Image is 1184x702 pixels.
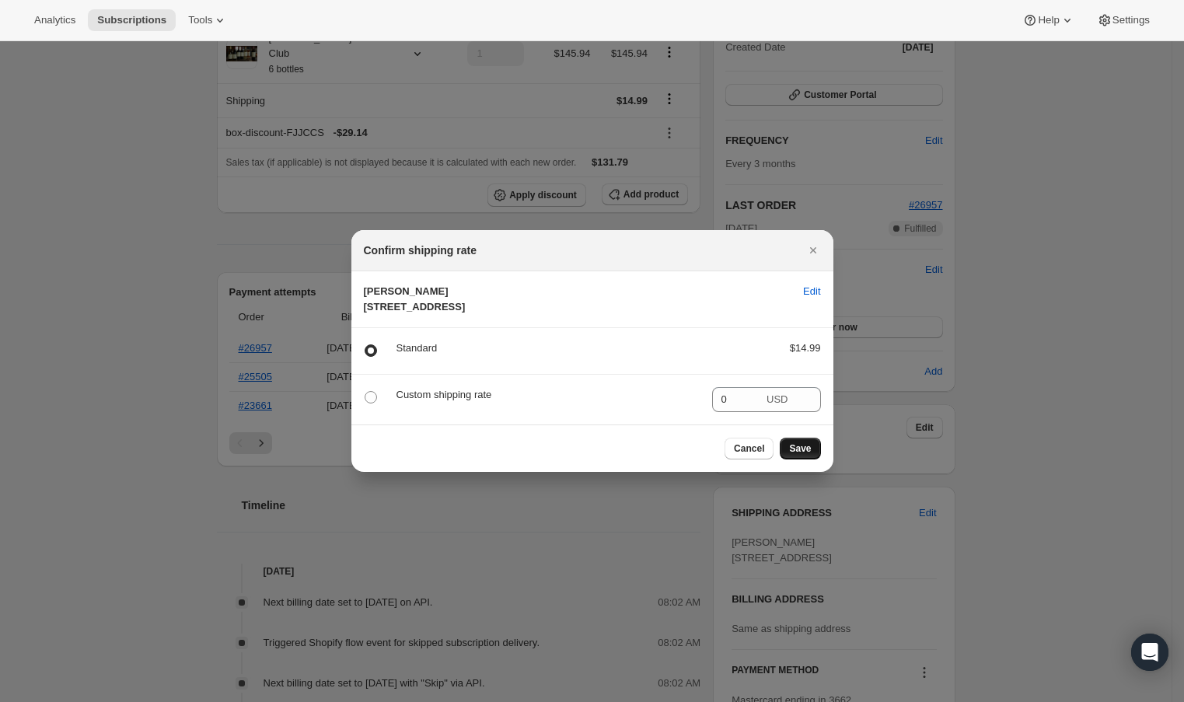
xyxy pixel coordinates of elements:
span: Help [1038,14,1059,26]
button: Close [802,239,824,261]
button: Cancel [725,438,774,459]
span: Edit [803,284,820,299]
span: Settings [1112,14,1150,26]
button: Save [780,438,820,459]
span: Analytics [34,14,75,26]
span: $14.99 [790,342,821,354]
span: Cancel [734,442,764,455]
span: Save [789,442,811,455]
button: Analytics [25,9,85,31]
span: Subscriptions [97,14,166,26]
button: Edit [794,279,829,304]
button: Tools [179,9,237,31]
button: Subscriptions [88,9,176,31]
p: Standard [396,341,765,356]
div: Open Intercom Messenger [1131,634,1168,671]
span: Tools [188,14,212,26]
h2: Confirm shipping rate [364,243,477,258]
button: Settings [1088,9,1159,31]
span: USD [767,393,788,405]
button: Help [1013,9,1084,31]
p: Custom shipping rate [396,387,700,403]
span: [PERSON_NAME] [STREET_ADDRESS] [364,285,466,313]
